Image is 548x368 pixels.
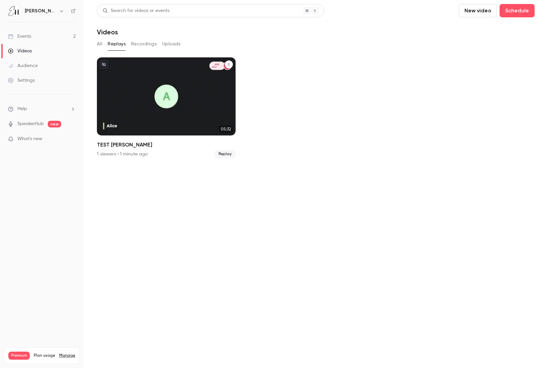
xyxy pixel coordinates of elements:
button: New video [459,4,497,17]
button: Recordings [131,39,157,49]
h2: TEST [PERSON_NAME] [97,141,236,149]
li: help-dropdown-opener [8,105,76,112]
h1: Videos [97,28,118,36]
a: Manage [59,353,75,358]
span: Help [17,105,27,112]
span: Premium [8,352,30,360]
button: Schedule [500,4,535,17]
div: Settings [8,77,35,84]
span: 05:32 [219,125,233,133]
span: What's new [17,135,42,142]
div: Audience [8,62,38,69]
div: 1 viewers • 1 minute ago [97,151,148,157]
span: Plan usage [34,353,55,358]
span: Replay [215,150,236,158]
button: All [97,39,102,49]
a: SpeakerHub [17,120,44,127]
div: Search for videos or events [103,7,169,14]
button: Uploads [162,39,181,49]
h6: [PERSON_NAME] [25,8,56,14]
div: Events [8,33,31,40]
img: Elena Hurstel [8,6,19,16]
ul: Videos [97,57,535,158]
button: Replays [108,39,126,49]
a: 05:32TEST [PERSON_NAME]1 viewers • 1 minute agoReplay [97,57,236,158]
button: unpublished [100,60,108,69]
div: Videos [8,48,32,54]
li: TEST ALICE - WLO [97,57,236,158]
section: Videos [97,4,535,364]
span: new [48,121,61,127]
